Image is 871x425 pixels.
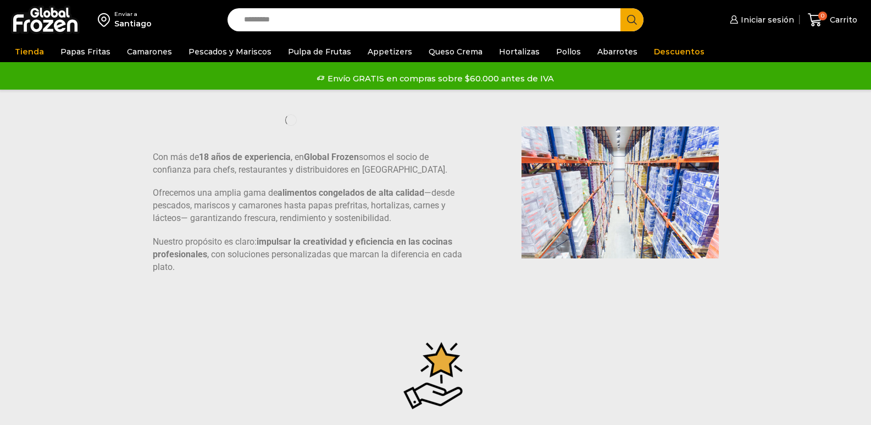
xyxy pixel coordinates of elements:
[818,12,827,20] span: 0
[183,41,277,62] a: Pescados y Mariscos
[493,41,545,62] a: Hortalizas
[727,9,794,31] a: Iniciar sesión
[620,8,643,31] button: Search button
[153,187,465,225] p: Ofrecemos una amplia gama de —desde pescados, mariscos y camarones hasta papas prefritas, hortali...
[805,7,860,33] a: 0 Carrito
[423,41,488,62] a: Queso Crema
[827,14,857,25] span: Carrito
[153,236,465,274] p: Nuestro propósito es claro: , con soluciones personalizadas que marcan la diferencia en cada plato.
[551,41,586,62] a: Pollos
[153,151,465,176] p: Con más de , en somos el socio de confianza para chefs, restaurantes y distribuidores en [GEOGRAP...
[592,41,643,62] a: Abarrotes
[55,41,116,62] a: Papas Fritas
[153,236,452,260] b: impulsar la creatividad y eficiencia en las cocinas profesionales
[114,10,152,18] div: Enviar a
[9,41,49,62] a: Tienda
[304,152,359,162] b: Global Frozen
[114,18,152,29] div: Santiago
[738,14,794,25] span: Iniciar sesión
[121,41,177,62] a: Camarones
[648,41,710,62] a: Descuentos
[282,41,357,62] a: Pulpa de Frutas
[278,187,424,198] b: alimentos congelados de alta calidad
[362,41,418,62] a: Appetizers
[98,10,114,29] img: address-field-icon.svg
[199,152,291,162] b: 18 años de experiencia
